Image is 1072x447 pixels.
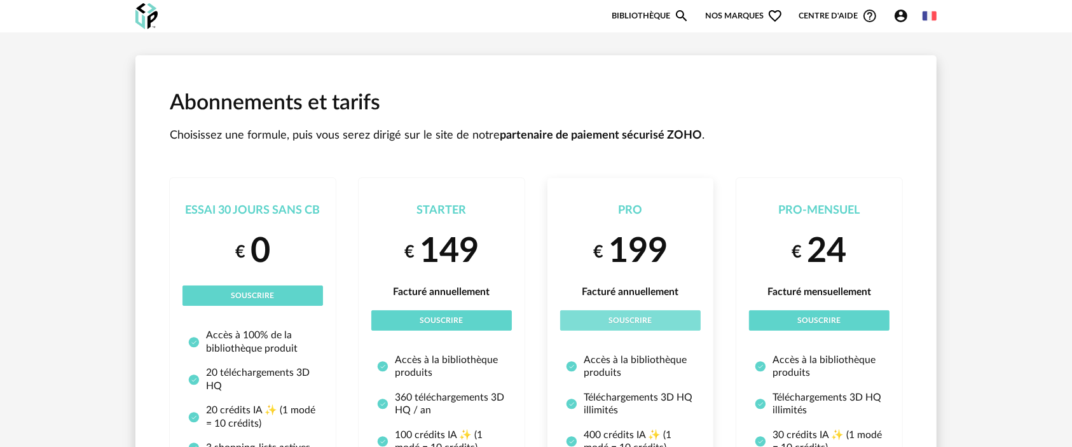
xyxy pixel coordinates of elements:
[188,329,317,355] li: Accès à 100% de la bibliothèque produit
[767,8,783,24] span: Heart Outline icon
[170,90,902,118] h1: Abonnements et tarifs
[182,285,323,306] button: Souscrire
[799,8,877,24] span: Centre d'aideHelp Circle Outline icon
[182,203,323,218] div: Essai 30 jours sans CB
[612,8,689,24] a: BibliothèqueMagnify icon
[593,241,603,263] small: €
[420,317,464,324] span: Souscrire
[566,354,695,380] li: Accès à la bibliothèque produits
[862,8,877,24] span: Help Circle Outline icon
[231,292,275,299] span: Souscrire
[798,317,841,324] span: Souscrire
[767,287,871,297] span: Facturé mensuellement
[749,310,890,331] button: Souscrire
[170,128,902,143] p: Choisissez une formule, puis vous serez dirigé sur le site de notre .
[755,354,884,380] li: Accès à la bibliothèque produits
[582,287,679,297] span: Facturé annuellement
[608,235,668,269] span: 199
[560,203,701,218] div: Pro
[792,241,802,263] small: €
[807,235,847,269] span: 24
[749,203,890,218] div: Pro-Mensuel
[705,8,783,24] span: Nos marques
[893,8,914,24] span: Account Circle icon
[420,235,479,269] span: 149
[674,8,689,24] span: Magnify icon
[566,391,695,417] li: Téléchargements 3D HQ illimités
[371,310,512,331] button: Souscrire
[609,317,652,324] span: Souscrire
[188,366,317,392] li: 20 téléchargements 3D HQ
[404,241,415,263] small: €
[251,235,270,269] span: 0
[893,8,909,24] span: Account Circle icon
[394,287,490,297] span: Facturé annuellement
[755,391,884,417] li: Téléchargements 3D HQ illimités
[377,391,506,417] li: 360 téléchargements 3D HQ / an
[923,9,937,23] img: fr
[235,241,245,263] small: €
[560,310,701,331] button: Souscrire
[135,3,158,29] img: OXP
[377,354,506,380] li: Accès à la bibliothèque produits
[500,130,702,141] strong: partenaire de paiement sécurisé ZOHO
[371,203,512,218] div: Starter
[188,404,317,430] li: 20 crédits IA ✨ (1 modé = 10 crédits)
